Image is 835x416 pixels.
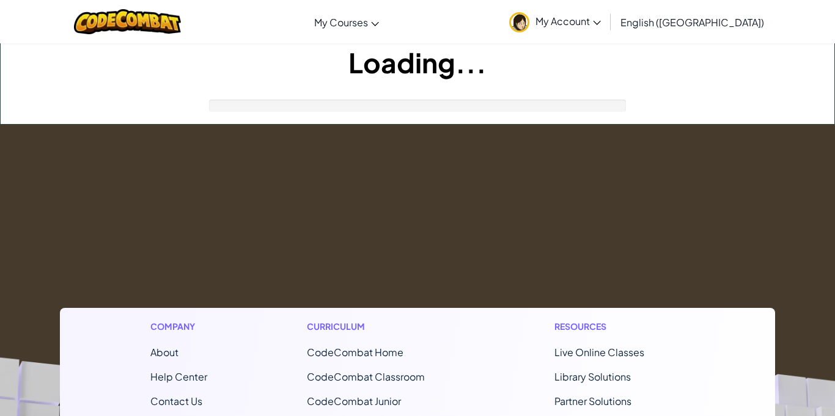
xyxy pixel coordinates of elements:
[307,370,425,383] a: CodeCombat Classroom
[150,320,207,333] h1: Company
[535,15,601,27] span: My Account
[314,16,368,29] span: My Courses
[307,320,455,333] h1: Curriculum
[74,9,181,34] img: CodeCombat logo
[554,320,685,333] h1: Resources
[503,2,607,41] a: My Account
[150,370,207,383] a: Help Center
[307,346,403,359] span: CodeCombat Home
[614,5,770,38] a: English ([GEOGRAPHIC_DATA])
[554,346,644,359] a: Live Online Classes
[620,16,764,29] span: English ([GEOGRAPHIC_DATA])
[509,12,529,32] img: avatar
[308,5,385,38] a: My Courses
[307,395,401,407] a: CodeCombat Junior
[150,346,178,359] a: About
[150,395,202,407] span: Contact Us
[554,395,631,407] a: Partner Solutions
[1,43,834,81] h1: Loading...
[554,370,631,383] a: Library Solutions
